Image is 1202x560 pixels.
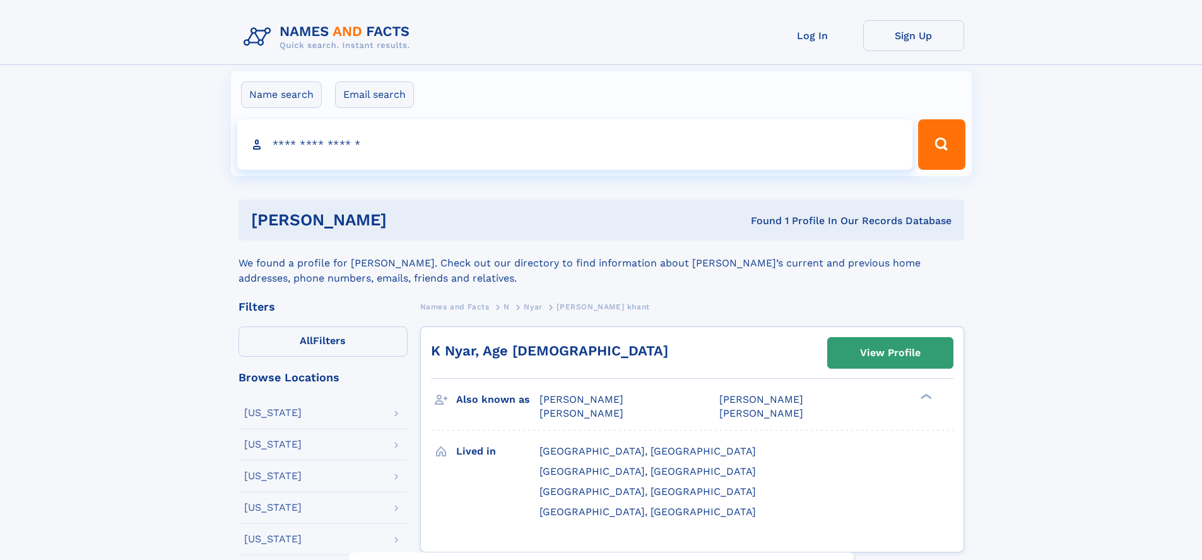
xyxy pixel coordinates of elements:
div: Browse Locations [239,372,408,383]
span: N [504,302,510,311]
div: [US_STATE] [244,534,302,544]
div: Found 1 Profile In Our Records Database [569,214,952,228]
div: Filters [239,301,408,313]
h3: Also known as [456,389,539,410]
span: [GEOGRAPHIC_DATA], [GEOGRAPHIC_DATA] [539,465,756,477]
span: [PERSON_NAME] [539,393,623,405]
span: [PERSON_NAME] [719,393,803,405]
h1: [PERSON_NAME] [251,212,569,228]
div: ❯ [917,393,933,401]
span: [PERSON_NAME] [539,407,623,419]
div: [US_STATE] [244,471,302,481]
span: [PERSON_NAME] [719,407,803,419]
img: Logo Names and Facts [239,20,420,54]
span: [GEOGRAPHIC_DATA], [GEOGRAPHIC_DATA] [539,445,756,457]
a: View Profile [828,338,953,368]
div: [US_STATE] [244,503,302,513]
span: [GEOGRAPHIC_DATA], [GEOGRAPHIC_DATA] [539,506,756,518]
div: View Profile [860,338,921,367]
div: We found a profile for [PERSON_NAME]. Check out our directory to find information about [PERSON_N... [239,241,964,286]
button: Search Button [918,119,965,170]
span: [PERSON_NAME] khant [557,302,649,311]
label: Email search [335,81,414,108]
a: N [504,299,510,314]
span: [GEOGRAPHIC_DATA], [GEOGRAPHIC_DATA] [539,486,756,497]
a: Names and Facts [420,299,490,314]
label: Filters [239,326,408,357]
a: Sign Up [863,20,964,51]
h3: Lived in [456,441,539,462]
label: Name search [241,81,322,108]
span: Nyar [524,302,542,311]
span: All [300,335,313,347]
input: search input [237,119,913,170]
div: [US_STATE] [244,408,302,418]
a: Log In [762,20,863,51]
div: [US_STATE] [244,439,302,450]
a: K Nyar, Age [DEMOGRAPHIC_DATA] [431,343,668,359]
a: Nyar [524,299,542,314]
